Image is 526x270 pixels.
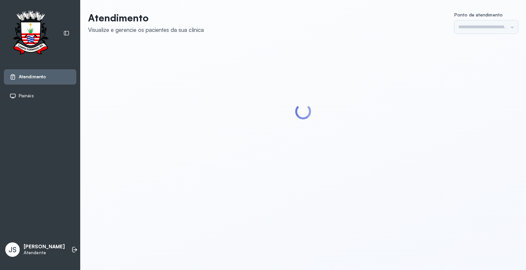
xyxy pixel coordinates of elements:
[19,74,46,80] span: Atendimento
[24,250,65,256] p: Atendente
[88,26,204,33] div: Visualize e gerencie os pacientes da sua clínica
[10,74,71,80] a: Atendimento
[24,244,65,250] p: [PERSON_NAME]
[19,93,34,99] span: Painéis
[454,12,503,17] span: Ponto de atendimento
[7,11,54,56] img: Logotipo do estabelecimento
[88,12,204,24] p: Atendimento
